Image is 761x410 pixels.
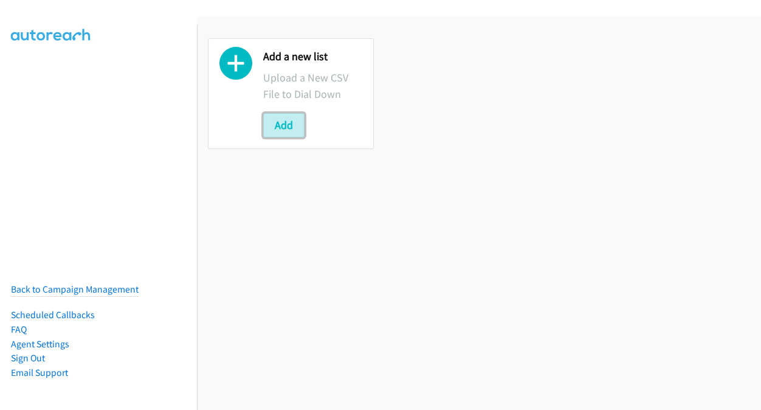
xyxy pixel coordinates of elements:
a: Email Support [11,367,68,378]
a: FAQ [11,324,27,335]
a: Agent Settings [11,338,69,350]
a: Sign Out [11,352,45,364]
h2: Add a new list [263,50,362,64]
p: Upload a New CSV File to Dial Down [263,69,362,102]
button: Add [263,113,305,137]
a: Scheduled Callbacks [11,309,95,321]
a: Back to Campaign Management [11,283,139,295]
